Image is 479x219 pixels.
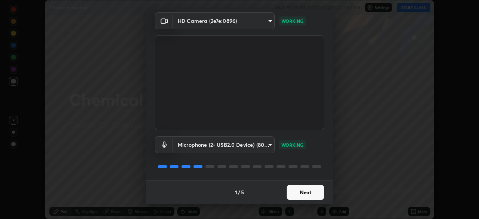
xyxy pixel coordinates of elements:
h4: 1 [235,188,237,196]
p: WORKING [281,18,303,24]
button: Next [287,185,324,200]
h4: / [238,188,240,196]
h4: 5 [241,188,244,196]
p: WORKING [281,142,303,148]
div: HD Camera (2e7e:0896) [173,136,275,153]
div: HD Camera (2e7e:0896) [173,12,275,29]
